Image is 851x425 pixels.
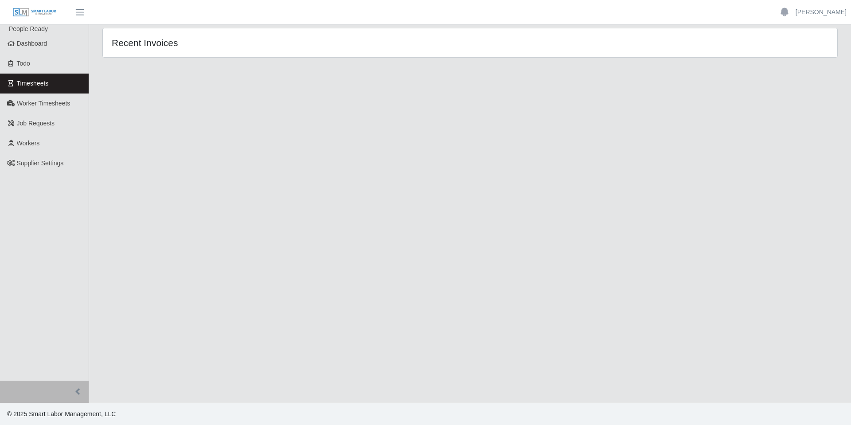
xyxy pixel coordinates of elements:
span: Dashboard [17,40,47,47]
span: Timesheets [17,80,49,87]
h4: Recent Invoices [112,37,402,48]
span: Supplier Settings [17,160,64,167]
span: Workers [17,140,40,147]
span: Job Requests [17,120,55,127]
a: [PERSON_NAME] [796,8,847,17]
span: © 2025 Smart Labor Management, LLC [7,410,116,417]
span: Todo [17,60,30,67]
span: People Ready [9,25,48,32]
span: Worker Timesheets [17,100,70,107]
img: SLM Logo [12,8,57,17]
